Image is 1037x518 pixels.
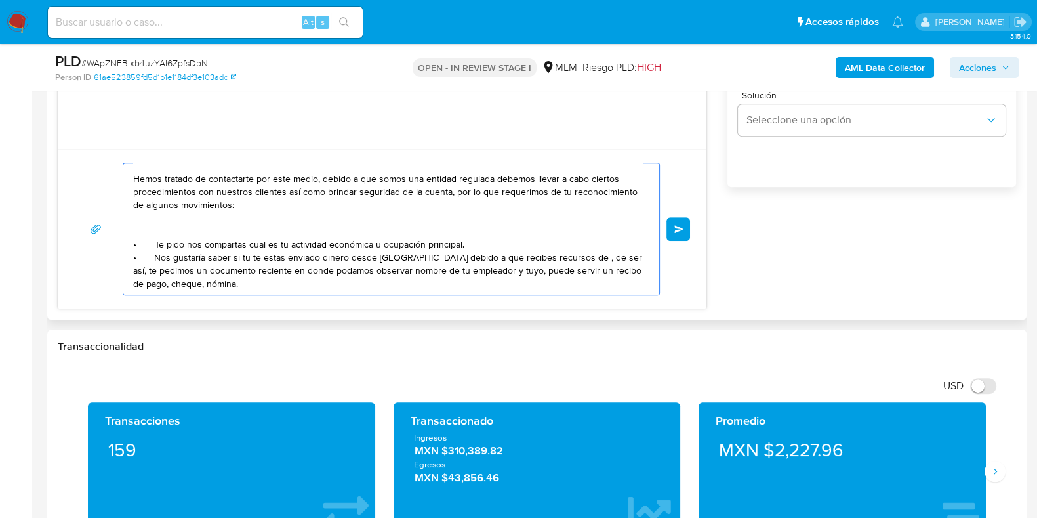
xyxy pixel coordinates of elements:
[805,15,879,29] span: Accesos rápidos
[413,58,537,77] p: OPEN - IN REVIEW STAGE I
[637,60,661,75] span: HIGH
[738,104,1006,136] button: Seleccione una opción
[892,16,903,28] a: Notificaciones
[935,16,1009,28] p: carlos.soto@mercadolibre.com.mx
[674,225,683,233] span: Enviar
[845,57,925,78] b: AML Data Collector
[959,57,996,78] span: Acciones
[303,16,314,28] span: Alt
[331,13,357,32] button: search-icon
[55,72,91,83] b: Person ID
[1013,15,1027,29] a: Salir
[48,14,363,31] input: Buscar usuario o caso...
[836,57,934,78] button: AML Data Collector
[542,60,577,75] div: MLM
[58,340,1016,353] h1: Transaccionalidad
[81,56,208,70] span: # WApZNEBixb4uzYAI6ZpfsDpN
[742,91,1009,100] span: Solución
[666,217,690,241] button: Enviar
[950,57,1019,78] button: Acciones
[1009,31,1030,41] span: 3.154.0
[94,72,236,83] a: 61ae523859fd5d1b1e1184df3e103adc
[55,51,81,72] b: PLD
[133,163,643,295] textarea: Estimado Cliente: Hemos tratado de contactarte por este medio, debido a que somos una entidad reg...
[746,114,985,127] span: Seleccione una opción
[321,16,325,28] span: s
[582,60,661,75] span: Riesgo PLD:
